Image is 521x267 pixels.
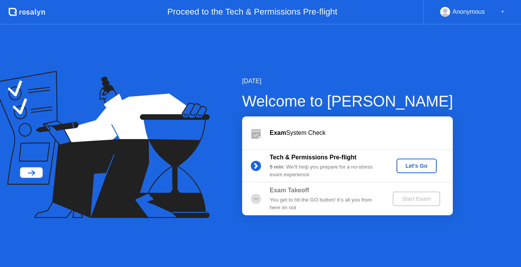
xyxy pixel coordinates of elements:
[242,77,453,86] div: [DATE]
[400,163,434,169] div: Let's Go
[452,7,485,17] div: Anonymous
[270,196,380,212] div: You get to hit the GO button! It’s all you from here on out
[270,164,283,170] b: 5 min
[393,192,440,206] button: Start Exam
[270,128,453,138] div: System Check
[270,163,380,179] div: : We’ll help you prepare for a no-stress exam experience
[242,90,453,113] div: Welcome to [PERSON_NAME]
[270,154,356,161] b: Tech & Permissions Pre-flight
[270,187,309,193] b: Exam Takeoff
[396,196,437,202] div: Start Exam
[396,159,437,173] button: Let's Go
[270,129,286,136] b: Exam
[501,7,505,17] div: ▼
